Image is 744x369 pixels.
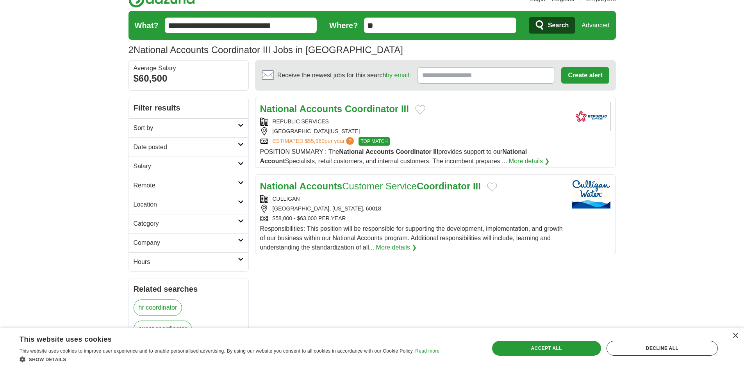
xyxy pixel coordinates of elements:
[260,127,566,135] div: [GEOGRAPHIC_DATA][US_STATE]
[129,137,248,157] a: Date posted
[129,97,248,118] h2: Filter results
[129,157,248,176] a: Salary
[548,18,569,33] span: Search
[260,214,566,223] div: $58,000 - $63,000 PER YEAR
[20,355,439,363] div: Show details
[386,72,409,78] a: by email
[134,162,238,171] h2: Salary
[273,196,300,202] a: CULLIGAN
[345,103,398,114] strong: Coordinator
[376,243,417,252] a: More details ❯
[329,20,358,31] label: Where?
[134,299,182,316] a: hr coordinator
[509,157,550,166] a: More details ❯
[561,67,609,84] button: Create alert
[134,219,238,228] h2: Category
[415,105,425,114] button: Add to favorite jobs
[260,103,297,114] strong: National
[339,148,364,155] strong: National
[300,103,342,114] strong: Accounts
[572,179,611,209] img: Culligan logo
[473,181,481,191] strong: III
[433,148,438,155] strong: III
[260,181,481,191] a: National AccountsCustomer ServiceCoordinator III
[502,148,527,155] strong: National
[260,148,527,164] span: POSITION SUMMARY : The provides support to our Specialists, retail customers, and internal custom...
[732,333,738,339] div: Close
[134,71,244,86] div: $60,500
[129,252,248,271] a: Hours
[134,181,238,190] h2: Remote
[260,225,563,251] span: Responsibilities: This position will be responsible for supporting the development, implementatio...
[529,17,575,34] button: Search
[487,182,497,192] button: Add to favorite jobs
[29,357,66,362] span: Show details
[134,143,238,152] h2: Date posted
[366,148,394,155] strong: Accounts
[134,257,238,267] h2: Hours
[129,214,248,233] a: Category
[134,238,238,248] h2: Company
[417,181,470,191] strong: Coordinator
[260,158,285,164] strong: Account
[277,71,411,80] span: Receive the newest jobs for this search :
[134,321,192,337] a: event coordinator
[359,137,389,146] span: TOP MATCH
[582,18,609,33] a: Advanced
[20,332,420,344] div: This website uses cookies
[128,45,403,55] h1: National Accounts Coordinator III Jobs in [GEOGRAPHIC_DATA]
[135,20,159,31] label: What?
[129,118,248,137] a: Sort by
[260,205,566,213] div: [GEOGRAPHIC_DATA], [US_STATE], 60018
[401,103,409,114] strong: III
[492,341,601,356] div: Accept all
[134,200,238,209] h2: Location
[129,195,248,214] a: Location
[273,118,329,125] a: REPUBLIC SERVICES
[305,138,325,144] span: $55,989
[396,148,432,155] strong: Coordinator
[415,348,439,354] a: Read more, opens a new window
[260,181,297,191] strong: National
[134,123,238,133] h2: Sort by
[300,181,342,191] strong: Accounts
[20,348,414,354] span: This website uses cookies to improve user experience and to enable personalised advertising. By u...
[128,43,134,57] span: 2
[134,65,244,71] div: Average Salary
[346,137,354,145] span: ?
[260,103,409,114] a: National Accounts Coordinator III
[572,102,611,131] img: Republic Services logo
[273,137,356,146] a: ESTIMATED:$55,989per year?
[129,233,248,252] a: Company
[129,176,248,195] a: Remote
[607,341,718,356] div: Decline all
[134,283,244,295] h2: Related searches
